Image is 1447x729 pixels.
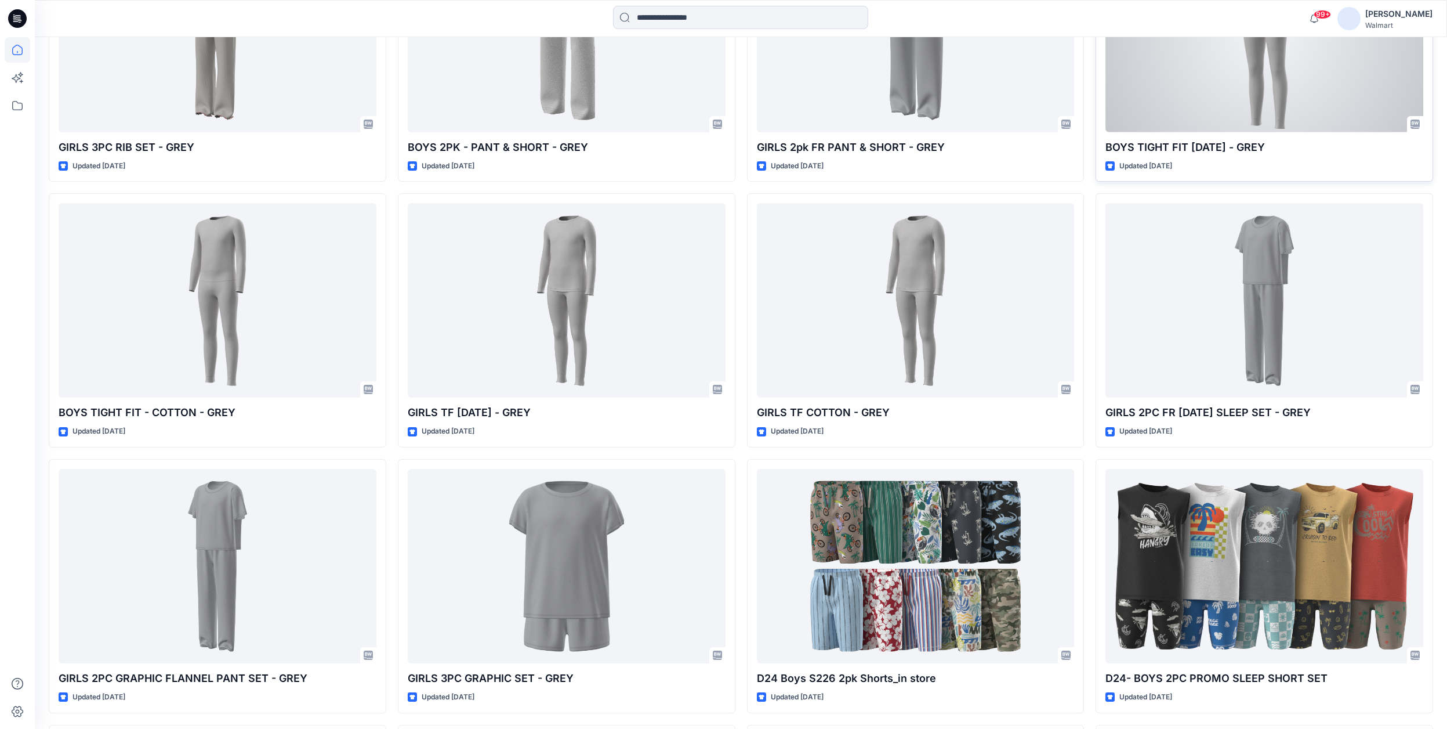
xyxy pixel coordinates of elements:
a: D24- BOYS 2PC PROMO SLEEP SHORT SET [1105,469,1423,663]
p: BOYS 2PK - PANT & SHORT - GREY [408,139,726,156]
p: Updated [DATE] [72,160,125,172]
p: Updated [DATE] [771,425,824,438]
a: GIRLS 2PC FR HALLOWEEN SLEEP SET - GREY [1105,203,1423,398]
p: Updated [DATE] [72,691,125,703]
p: Updated [DATE] [771,160,824,172]
a: GIRLS TF HALLOWEEN - GREY [408,203,726,398]
p: GIRLS 2PC GRAPHIC FLANNEL PANT SET - GREY [59,670,376,687]
span: 99+ [1314,10,1331,19]
div: [PERSON_NAME] [1365,7,1433,21]
p: BOYS TIGHT FIT [DATE] - GREY [1105,139,1423,156]
a: GIRLS 2PC GRAPHIC FLANNEL PANT SET - GREY [59,469,376,663]
p: BOYS TIGHT FIT - COTTON - GREY [59,405,376,421]
a: D24 Boys S226 2pk Shorts_in store [757,469,1075,663]
a: BOYS TIGHT FIT - COTTON - GREY [59,203,376,398]
p: Updated [DATE] [1119,160,1172,172]
p: GIRLS TF COTTON - GREY [757,405,1075,421]
p: Updated [DATE] [422,691,474,703]
p: Updated [DATE] [771,691,824,703]
img: avatar [1337,7,1361,30]
p: GIRLS 3PC RIB SET - GREY [59,139,376,156]
p: Updated [DATE] [1119,425,1172,438]
p: Updated [DATE] [422,425,474,438]
p: GIRLS 2pk FR PANT & SHORT - GREY [757,139,1075,156]
p: D24- BOYS 2PC PROMO SLEEP SHORT SET [1105,670,1423,687]
a: GIRLS 3PC GRAPHIC SET - GREY [408,469,726,663]
p: GIRLS 2PC FR [DATE] SLEEP SET - GREY [1105,405,1423,421]
p: Updated [DATE] [1119,691,1172,703]
p: Updated [DATE] [72,425,125,438]
p: D24 Boys S226 2pk Shorts_in store [757,670,1075,687]
a: GIRLS TF COTTON - GREY [757,203,1075,398]
div: Walmart [1365,21,1433,30]
p: GIRLS TF [DATE] - GREY [408,405,726,421]
p: GIRLS 3PC GRAPHIC SET - GREY [408,670,726,687]
p: Updated [DATE] [422,160,474,172]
